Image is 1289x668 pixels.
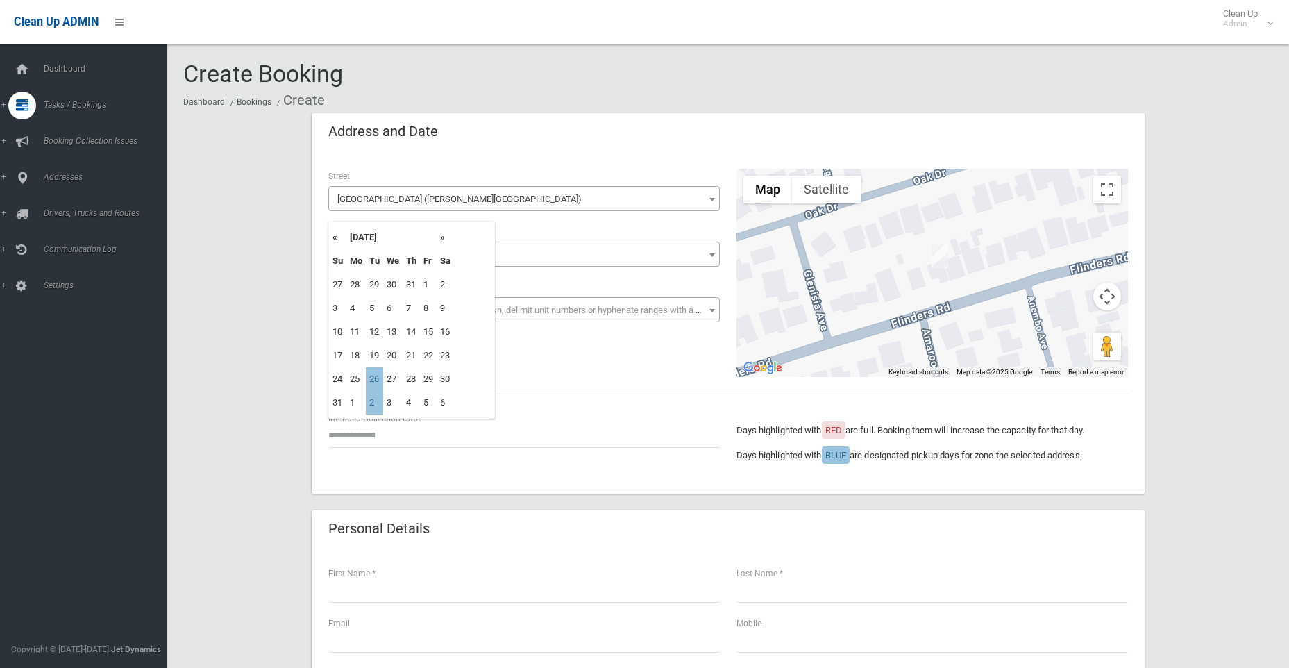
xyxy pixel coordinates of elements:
[383,320,403,344] td: 13
[1223,19,1258,29] small: Admin
[329,367,346,391] td: 24
[420,249,437,273] th: Fr
[329,344,346,367] td: 17
[1093,283,1121,310] button: Map camera controls
[437,273,454,297] td: 2
[111,644,161,654] strong: Jet Dynamics
[420,391,437,415] td: 5
[346,273,366,297] td: 28
[437,297,454,320] td: 9
[328,186,720,211] span: Flinders Road (GEORGES HALL 2198)
[366,367,383,391] td: 26
[403,320,420,344] td: 14
[1093,176,1121,203] button: Toggle fullscreen view
[328,242,720,267] span: 36
[366,273,383,297] td: 29
[383,297,403,320] td: 6
[332,245,716,265] span: 36
[40,281,177,290] span: Settings
[888,367,948,377] button: Keyboard shortcuts
[332,190,716,209] span: Flinders Road (GEORGES HALL 2198)
[743,176,792,203] button: Show street map
[346,391,366,415] td: 1
[346,249,366,273] th: Mo
[40,172,177,182] span: Addresses
[383,249,403,273] th: We
[40,208,177,218] span: Drivers, Trucks and Routes
[366,344,383,367] td: 19
[1216,8,1272,29] span: Clean Up
[792,176,861,203] button: Show satellite imagery
[420,273,437,297] td: 1
[403,273,420,297] td: 31
[337,305,725,315] span: Select the unit number from the dropdown, delimit unit numbers or hyphenate ranges with a comma
[40,64,177,74] span: Dashboard
[437,249,454,273] th: Sa
[40,100,177,110] span: Tasks / Bookings
[329,320,346,344] td: 10
[346,320,366,344] td: 11
[437,344,454,367] td: 23
[1093,333,1121,360] button: Drag Pegman onto the map to open Street View
[237,97,271,107] a: Bookings
[420,297,437,320] td: 8
[932,244,948,268] div: 36 Flinders Road, GEORGES HALL NSW 2198
[740,359,786,377] a: Open this area in Google Maps (opens a new window)
[736,447,1128,464] p: Days highlighted with are designated pickup days for zone the selected address.
[273,87,325,113] li: Create
[1068,368,1124,376] a: Report a map error
[312,515,446,542] header: Personal Details
[383,391,403,415] td: 3
[40,244,177,254] span: Communication Log
[346,367,366,391] td: 25
[346,344,366,367] td: 18
[437,391,454,415] td: 6
[40,136,177,146] span: Booking Collection Issues
[366,391,383,415] td: 2
[329,391,346,415] td: 31
[420,344,437,367] td: 22
[183,97,225,107] a: Dashboard
[403,367,420,391] td: 28
[403,249,420,273] th: Th
[383,273,403,297] td: 30
[740,359,786,377] img: Google
[346,226,437,249] th: [DATE]
[383,367,403,391] td: 27
[329,226,346,249] th: «
[329,297,346,320] td: 3
[437,226,454,249] th: »
[366,297,383,320] td: 5
[420,320,437,344] td: 15
[957,368,1032,376] span: Map data ©2025 Google
[346,297,366,320] td: 4
[11,644,109,654] span: Copyright © [DATE]-[DATE]
[312,118,455,145] header: Address and Date
[825,425,842,435] span: RED
[403,344,420,367] td: 21
[420,367,437,391] td: 29
[183,60,343,87] span: Create Booking
[736,422,1128,439] p: Days highlighted with are full. Booking them will increase the capacity for that day.
[14,15,99,28] span: Clean Up ADMIN
[437,320,454,344] td: 16
[329,273,346,297] td: 27
[825,450,846,460] span: BLUE
[403,297,420,320] td: 7
[403,391,420,415] td: 4
[1041,368,1060,376] a: Terms
[366,249,383,273] th: Tu
[329,249,346,273] th: Su
[437,367,454,391] td: 30
[366,320,383,344] td: 12
[383,344,403,367] td: 20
